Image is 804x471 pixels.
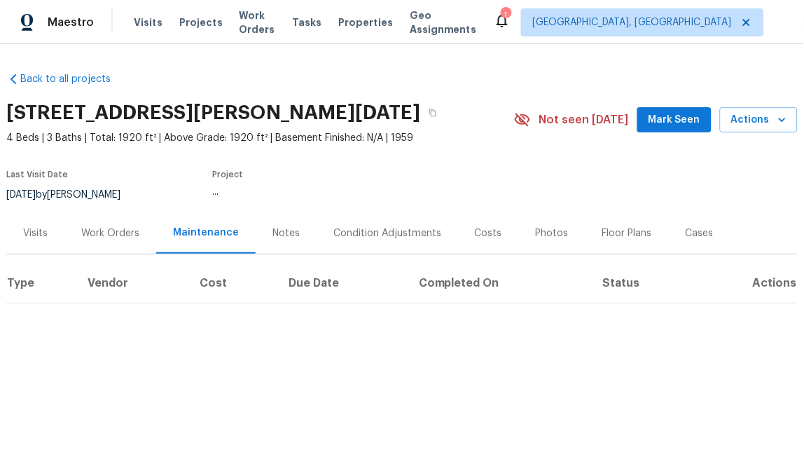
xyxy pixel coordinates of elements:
[189,264,278,303] th: Cost
[6,131,514,145] span: 4 Beds | 3 Baths | Total: 1920 ft² | Above Grade: 1920 ft² | Basement Finished: N/A | 1959
[420,100,445,125] button: Copy Address
[6,72,141,86] a: Back to all projects
[698,264,798,303] th: Actions
[277,264,408,303] th: Due Date
[23,226,48,240] div: Visits
[6,106,420,120] h2: [STREET_ADDRESS][PERSON_NAME][DATE]
[475,226,502,240] div: Costs
[76,264,189,303] th: Vendor
[649,111,700,129] span: Mark Seen
[48,15,94,29] span: Maestro
[720,107,798,133] button: Actions
[338,15,393,29] span: Properties
[6,170,68,179] span: Last Visit Date
[637,107,712,133] button: Mark Seen
[408,264,591,303] th: Completed On
[212,187,481,197] div: ...
[602,226,652,240] div: Floor Plans
[292,18,321,27] span: Tasks
[539,113,629,127] span: Not seen [DATE]
[6,264,76,303] th: Type
[501,8,511,22] div: 1
[212,170,243,179] span: Project
[536,226,569,240] div: Photos
[410,8,477,36] span: Geo Assignments
[591,264,698,303] th: Status
[533,15,732,29] span: [GEOGRAPHIC_DATA], [GEOGRAPHIC_DATA]
[731,111,786,129] span: Actions
[6,191,36,200] span: [DATE]
[81,226,139,240] div: Work Orders
[272,226,300,240] div: Notes
[6,187,137,204] div: by [PERSON_NAME]
[179,15,223,29] span: Projects
[173,226,239,240] div: Maintenance
[333,226,441,240] div: Condition Adjustments
[134,15,162,29] span: Visits
[686,226,714,240] div: Cases
[240,8,275,36] span: Work Orders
